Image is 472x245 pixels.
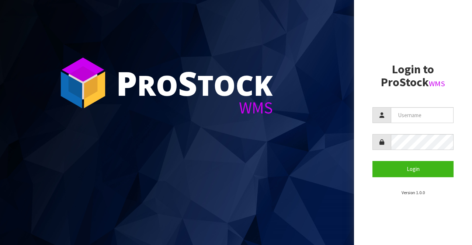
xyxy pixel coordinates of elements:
small: Version 1.0.0 [402,190,425,195]
img: ProStock Cube [55,55,111,111]
span: P [116,60,137,105]
div: ro tock [116,66,273,99]
button: Login [372,161,454,177]
small: WMS [429,79,445,88]
div: WMS [116,99,273,116]
h2: Login to ProStock [372,63,454,89]
input: Username [391,107,454,123]
span: S [178,60,197,105]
